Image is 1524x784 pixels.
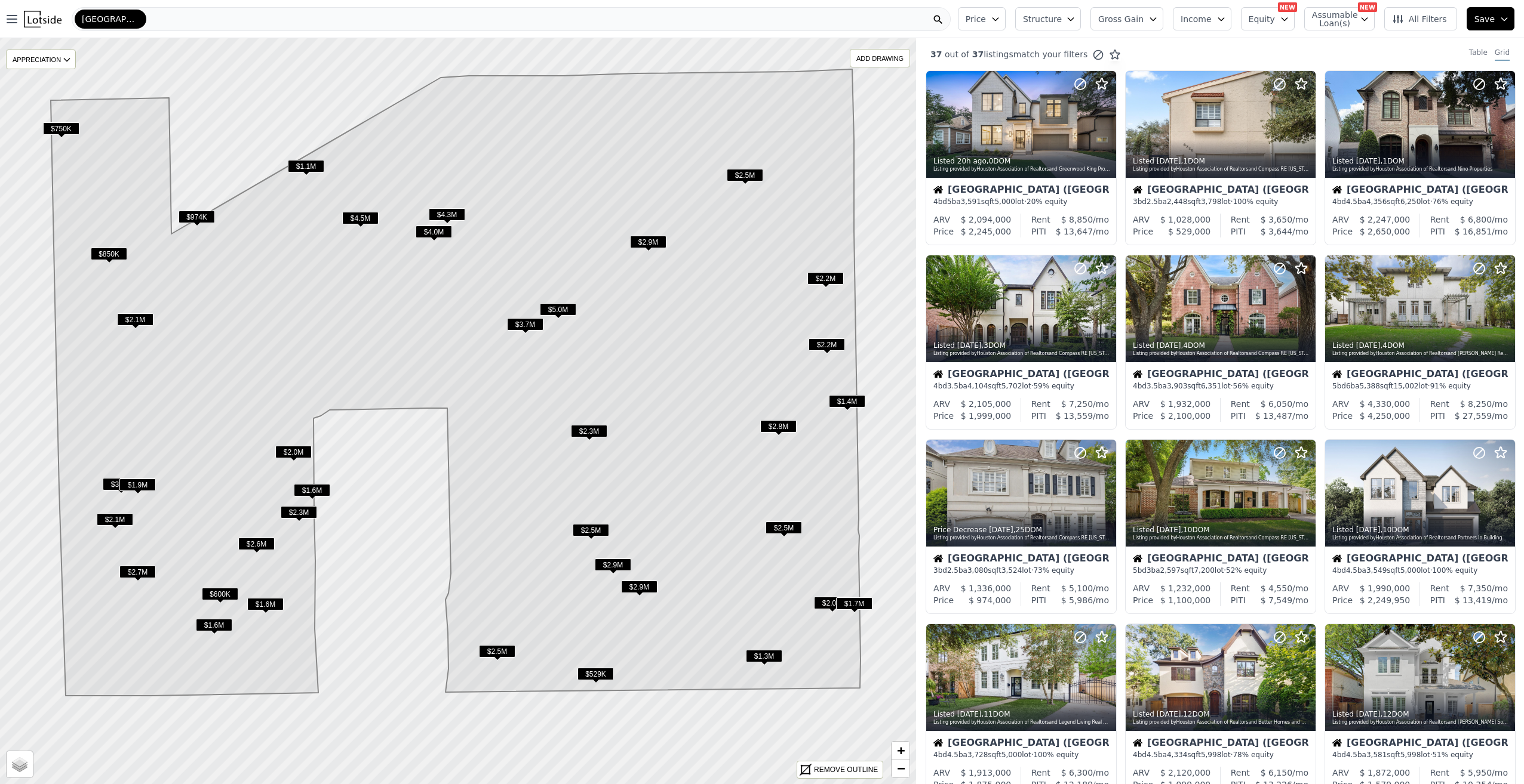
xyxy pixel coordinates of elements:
div: ARV [933,398,950,410]
div: Rent [1031,582,1050,594]
span: 2,597 [1160,566,1181,575]
div: $2.5M [727,169,763,186]
div: $600K [202,588,238,605]
button: Assumable Loan(s) [1304,7,1375,30]
span: 3,591 [961,197,981,206]
span: $ 3,650 [1261,215,1292,224]
div: Price [933,226,954,237]
div: Listed , 4 DOM [1133,341,1310,350]
div: PITI [1231,226,1246,237]
time: 2025-09-17 22:09 [1356,710,1381,718]
img: House [1133,369,1142,379]
div: ARV [1332,582,1349,594]
div: $4.3M [429,208,465,226]
div: PITI [1231,410,1246,422]
a: Listed [DATE],3DOMListing provided byHouston Association of Realtorsand Compass RE [US_STATE], LL... [926,255,1116,430]
div: $4.0M [416,226,452,243]
div: Listing provided by Houston Association of Realtors and Compass RE [US_STATE], LLC - [GEOGRAPHIC_... [1133,535,1310,542]
span: $ 1,999,000 [961,411,1012,421]
div: $2.5M [573,524,609,541]
span: $ 3,644 [1261,227,1292,236]
span: $1.6M [294,484,330,496]
span: $2.0M [814,597,850,609]
div: /mo [1445,226,1508,237]
div: $1.1M [288,160,324,177]
img: House [1332,554,1342,563]
span: 4,356 [1366,197,1387,206]
div: /mo [1449,214,1508,226]
span: $3.7M [507,318,543,331]
span: $2.9M [630,236,666,248]
span: $ 13,419 [1455,595,1492,605]
time: 2025-09-25 14:08 [989,526,1013,534]
div: Listed , 12 DOM [1332,709,1509,719]
div: Rent [1430,582,1449,594]
div: /mo [1250,767,1308,779]
div: [GEOGRAPHIC_DATA] ([GEOGRAPHIC_DATA]) [1332,369,1508,381]
span: $ 4,330,000 [1360,399,1411,409]
div: /mo [1046,410,1109,422]
div: Listed , 1 DOM [1332,156,1509,166]
img: House [1332,185,1342,195]
div: Price [1133,594,1153,606]
span: 3,903 [1167,382,1187,390]
span: Income [1181,13,1212,25]
div: $3.7M [507,318,543,335]
div: ARV [1133,398,1150,410]
div: /mo [1050,767,1109,779]
span: $2.9M [621,581,657,593]
div: $3.9M [103,478,139,495]
span: $ 8,850 [1061,215,1093,224]
span: $1.6M [196,619,232,631]
span: 3,728 [967,751,988,759]
img: House [933,369,943,379]
div: $2.3M [571,425,607,442]
div: Rent [1031,767,1050,779]
div: $2.3M [281,506,317,523]
span: $750K [43,122,79,135]
div: $2.9M [621,581,657,598]
div: [GEOGRAPHIC_DATA] ([GEOGRAPHIC_DATA]) [1332,185,1508,197]
div: $2.1M [117,313,153,331]
span: 5,998 [1201,751,1221,759]
div: Rent [1231,582,1250,594]
div: Price Decrease , 25 DOM [933,525,1110,535]
span: $ 7,549 [1261,595,1292,605]
div: $1.9M [119,479,156,496]
div: [GEOGRAPHIC_DATA] ([GEOGRAPHIC_DATA]) [933,369,1109,381]
div: /mo [1445,410,1508,422]
div: ARV [1133,582,1150,594]
div: /mo [1449,582,1508,594]
div: 5 bd 6 ba sqft lot · 91% equity [1332,381,1508,391]
span: 6,351 [1201,382,1221,390]
div: 3 bd 2.5 ba sqft lot · 100% equity [1133,197,1308,206]
span: $3.9M [103,478,139,490]
div: $4.5M [342,212,379,229]
span: 7,200 [1194,566,1214,575]
div: Listing provided by Houston Association of Realtors and Better Homes and Gardens Real Estate [PER... [1133,719,1310,726]
div: /mo [1250,214,1308,226]
span: $ 2,105,000 [961,399,1012,409]
div: Listed , 3 DOM [933,341,1110,350]
div: 3 bd 2.5 ba sqft lot · 73% equity [933,566,1109,575]
img: Lotside [24,11,62,27]
div: $850K [91,248,127,265]
span: 3,080 [967,566,988,575]
time: 2025-09-19 21:08 [1356,526,1381,534]
span: $2.3M [281,506,317,518]
div: $2.2M [807,272,844,289]
span: $ 27,559 [1455,411,1492,421]
div: PITI [1031,594,1046,606]
span: 6,250 [1400,197,1421,206]
span: $ 1,028,000 [1160,215,1211,224]
span: $1.1M [288,160,324,172]
span: $2.8M [760,420,797,433]
span: $ 974,000 [969,595,1011,605]
span: + [897,743,905,758]
div: /mo [1046,226,1109,237]
div: ARV [1133,767,1150,779]
div: Listing provided by Houston Association of Realtors and Nino Properties [1332,166,1509,173]
div: $2.0M [275,446,312,463]
span: $2.0M [275,446,312,458]
span: $ 5,986 [1061,595,1093,605]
